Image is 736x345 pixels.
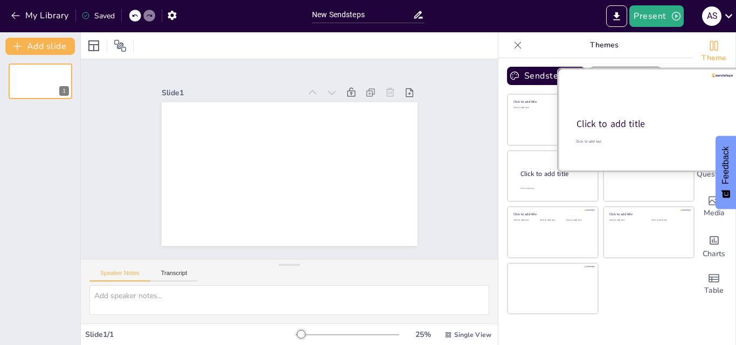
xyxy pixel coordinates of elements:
[507,67,585,85] button: Sendsteps
[704,207,725,219] span: Media
[9,64,72,99] div: 1
[410,329,436,340] div: 25 %
[692,265,735,304] div: Add a table
[692,187,735,226] div: Add images, graphics, shapes or video
[114,39,127,52] span: Position
[8,7,73,24] button: My Library
[702,6,721,26] div: A S
[513,107,591,109] div: Click to add text
[704,285,724,297] span: Table
[85,37,102,54] div: Layout
[721,146,731,184] span: Feedback
[609,219,643,222] div: Click to add text
[520,187,588,190] div: Click to add body
[697,168,732,180] span: Questions
[513,219,538,222] div: Click to add text
[520,170,589,179] div: Click to add title
[5,38,75,55] button: Add slide
[577,118,719,131] div: Click to add title
[81,11,115,21] div: Saved
[150,270,198,281] button: Transcript
[576,139,720,144] div: Click to add text
[589,67,662,85] button: Create New
[89,270,150,281] button: Speaker Notes
[702,52,726,64] span: Theme
[716,136,736,209] button: Feedback - Show survey
[692,32,735,71] div: Change the overall theme
[513,212,591,216] div: Click to add title
[629,5,683,27] button: Present
[526,32,682,58] p: Themes
[692,226,735,265] div: Add charts and graphs
[85,329,296,340] div: Slide 1 / 1
[651,219,685,222] div: Click to add text
[609,212,686,216] div: Click to add title
[702,5,721,27] button: A S
[454,330,491,339] span: Single View
[606,5,627,27] button: Export to PowerPoint
[59,86,69,96] div: 1
[540,219,564,222] div: Click to add text
[703,248,725,260] span: Charts
[312,7,413,23] input: Insert title
[566,219,591,222] div: Click to add text
[162,88,301,98] div: Slide 1
[513,100,591,104] div: Click to add title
